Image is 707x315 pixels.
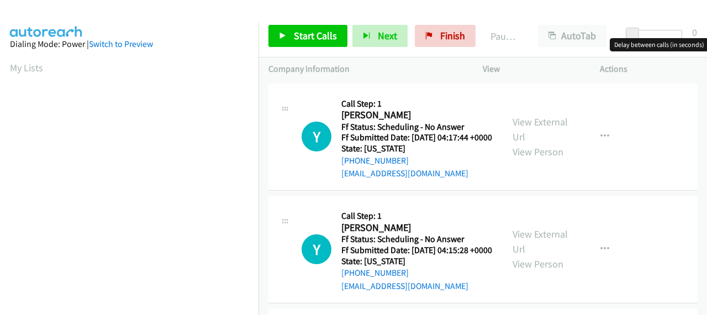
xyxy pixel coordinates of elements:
span: Next [378,29,397,42]
div: Dialing Mode: Power | [10,38,249,51]
a: Switch to Preview [89,39,153,49]
a: View Person [513,145,563,158]
h5: Ff Submitted Date: [DATE] 04:17:44 +0000 [341,132,492,143]
a: Start Calls [268,25,347,47]
a: My Lists [10,61,43,74]
a: View External Url [513,228,568,255]
a: [EMAIL_ADDRESS][DOMAIN_NAME] [341,281,468,291]
h5: Call Step: 1 [341,98,492,109]
div: 0 [692,25,697,40]
p: View [483,62,580,76]
h1: Y [302,234,331,264]
button: Next [352,25,408,47]
button: AutoTab [538,25,606,47]
h5: Ff Status: Scheduling - No Answer [341,122,492,133]
span: Start Calls [294,29,337,42]
a: View Person [513,258,563,270]
h1: Y [302,122,331,151]
p: Actions [600,62,697,76]
p: Paused [490,29,518,44]
h5: State: [US_STATE] [341,256,492,267]
h2: [PERSON_NAME] [341,222,489,234]
h5: State: [US_STATE] [341,143,492,154]
a: [PHONE_NUMBER] [341,267,409,278]
div: The call is yet to be attempted [302,122,331,151]
span: Finish [440,29,465,42]
h5: Ff Submitted Date: [DATE] 04:15:28 +0000 [341,245,492,256]
a: [PHONE_NUMBER] [341,155,409,166]
div: The call is yet to be attempted [302,234,331,264]
p: Company Information [268,62,463,76]
a: Finish [415,25,476,47]
h5: Ff Status: Scheduling - No Answer [341,234,492,245]
a: [EMAIL_ADDRESS][DOMAIN_NAME] [341,168,468,179]
a: View External Url [513,116,568,143]
h5: Call Step: 1 [341,211,492,222]
h2: [PERSON_NAME] [341,109,489,122]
